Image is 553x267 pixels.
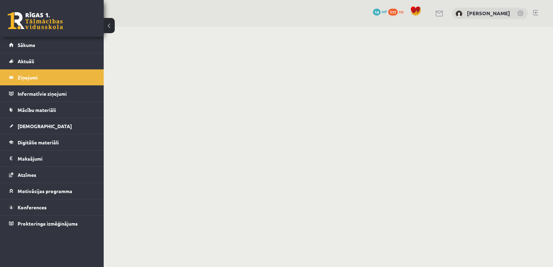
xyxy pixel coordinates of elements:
span: [DEMOGRAPHIC_DATA] [18,123,72,129]
a: Konferences [9,199,95,215]
img: Amālija Gabrene [456,10,462,17]
a: [DEMOGRAPHIC_DATA] [9,118,95,134]
span: Sākums [18,42,35,48]
legend: Informatīvie ziņojumi [18,86,95,102]
a: Ziņojumi [9,69,95,85]
span: Atzīmes [18,172,36,178]
span: Konferences [18,204,47,210]
span: 111 [388,9,398,16]
legend: Ziņojumi [18,69,95,85]
a: Maksājumi [9,151,95,166]
a: 111 xp [388,9,407,14]
span: Motivācijas programma [18,188,72,194]
span: mP [382,9,387,14]
span: Mācību materiāli [18,107,56,113]
legend: Maksājumi [18,151,95,166]
a: Mācību materiāli [9,102,95,118]
span: 14 [373,9,381,16]
a: Sākums [9,37,95,53]
a: Digitālie materiāli [9,134,95,150]
span: xp [399,9,403,14]
span: Digitālie materiāli [18,139,59,145]
a: Rīgas 1. Tālmācības vidusskola [8,12,63,29]
a: 14 mP [373,9,387,14]
span: Proktoringa izmēģinājums [18,220,78,227]
a: Proktoringa izmēģinājums [9,216,95,231]
a: Atzīmes [9,167,95,183]
a: Motivācijas programma [9,183,95,199]
span: Aktuāli [18,58,34,64]
a: Aktuāli [9,53,95,69]
a: [PERSON_NAME] [467,10,510,17]
a: Informatīvie ziņojumi [9,86,95,102]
